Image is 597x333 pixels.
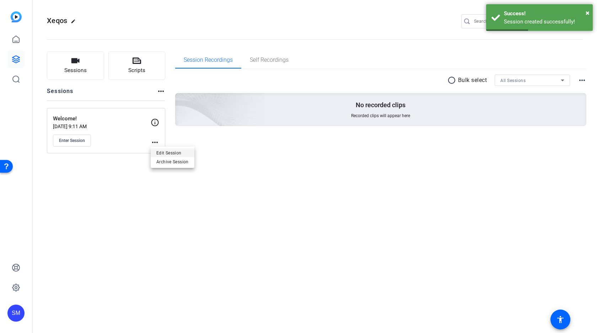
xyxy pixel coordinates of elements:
[504,10,587,18] div: Success!
[156,148,189,157] span: Edit Session
[156,157,189,166] span: Archive Session
[586,7,590,18] button: Close
[586,9,590,17] span: ×
[504,18,587,26] div: Session created successfully!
